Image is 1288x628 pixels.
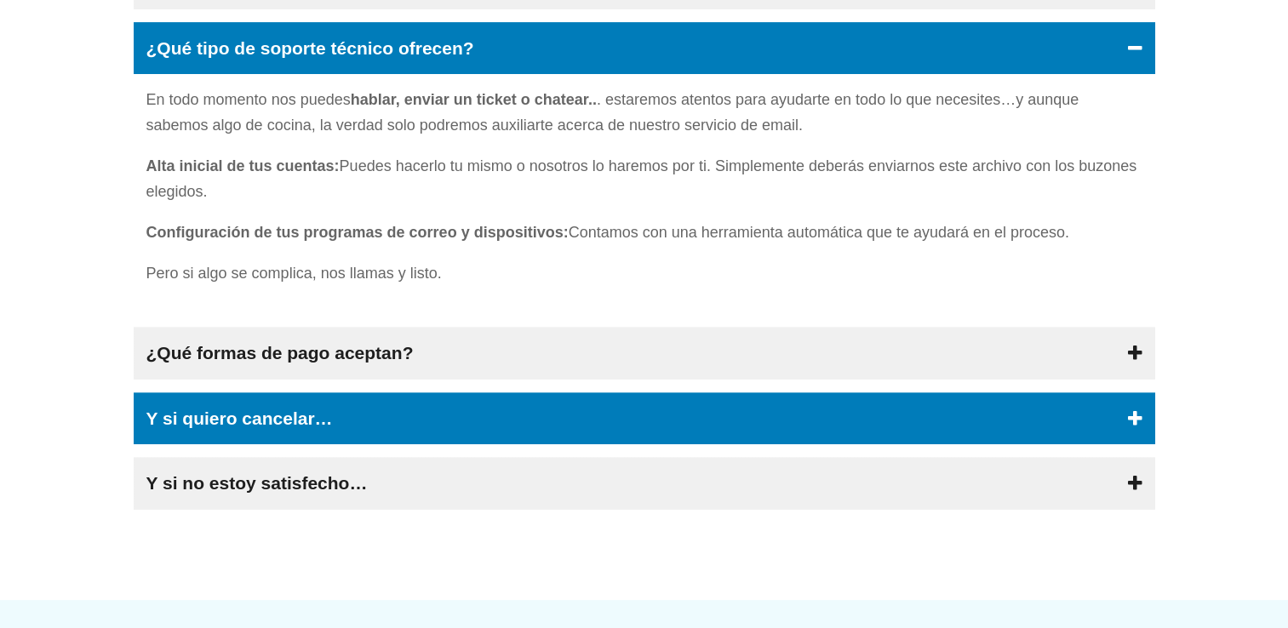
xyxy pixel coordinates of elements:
[146,87,1142,138] p: En todo momento nos puedes . estaremos atentos para ayudarte en todo lo que necesites…y aunque sa...
[146,340,414,367] span: ¿Qué formas de pago aceptan?
[146,153,1142,204] p: Puedes hacerlo tu mismo o nosotros lo haremos por ti. Simplemente deberás enviarnos este archivo ...
[146,260,1142,286] p: Pero si algo se complica, nos llamas y listo.
[146,405,333,432] span: Y si quiero cancelar…
[146,470,368,497] span: Y si no estoy satisfecho…
[351,91,597,108] strong: hablar, enviar un ticket o chatear..
[146,224,569,241] strong: Configuración de tus programas de correo y dispositivos:
[146,35,474,62] span: ¿Qué tipo de soporte técnico ofrecen?
[146,220,1142,245] p: Contamos con una herramienta automática que te ayudará en el proceso.
[146,157,340,174] strong: Alta inicial de tus cuentas:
